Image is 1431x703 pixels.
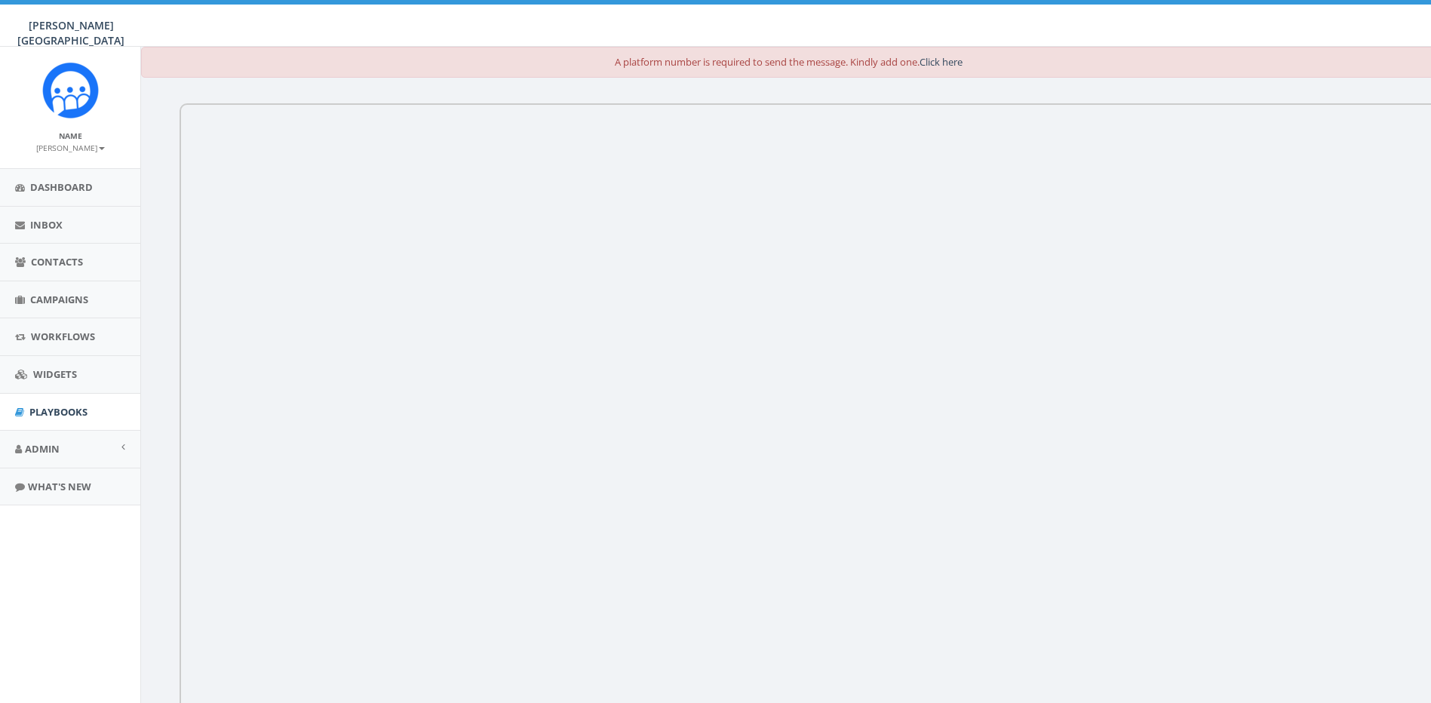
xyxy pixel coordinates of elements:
[31,330,95,343] span: Workflows
[42,62,99,118] img: Rally_platform_Icon_1.png
[30,180,93,194] span: Dashboard
[33,367,77,381] span: Widgets
[17,18,124,48] span: [PERSON_NAME][GEOGRAPHIC_DATA]
[30,293,88,306] span: Campaigns
[30,218,63,232] span: Inbox
[31,255,83,269] span: Contacts
[36,140,105,154] a: [PERSON_NAME]
[920,55,963,69] a: Click here
[36,143,105,153] small: [PERSON_NAME]
[59,130,82,141] small: Name
[25,442,60,456] span: Admin
[29,405,88,419] span: Playbooks
[28,480,91,493] span: What's New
